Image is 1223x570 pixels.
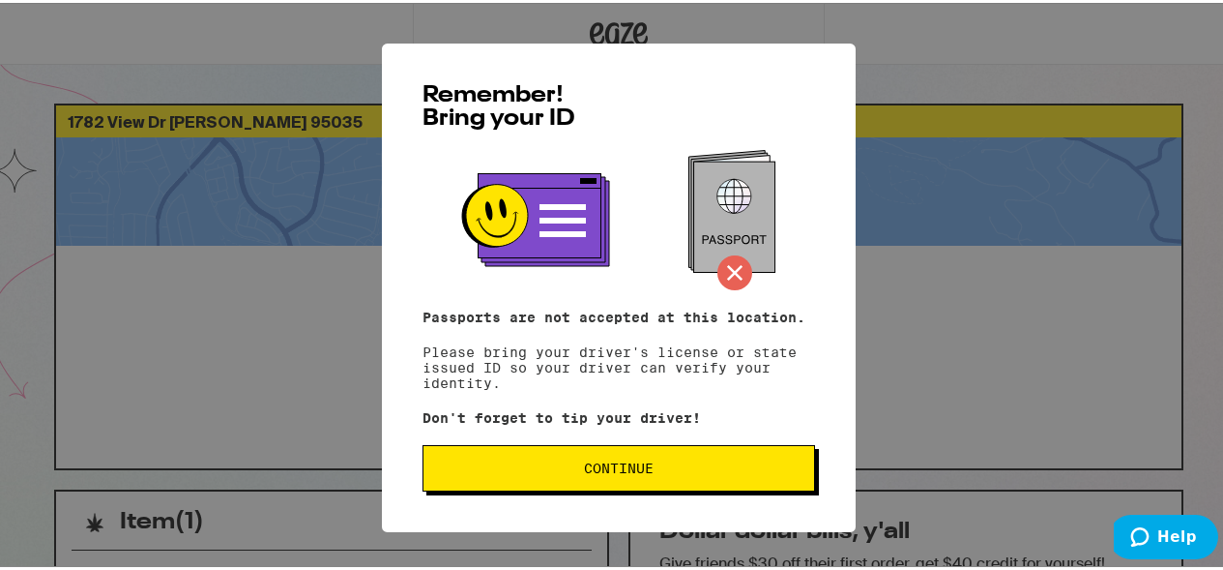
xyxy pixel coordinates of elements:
[422,307,815,322] p: Passports are not accepted at this location.
[422,442,815,489] button: Continue
[1114,512,1218,560] iframe: Opens a widget where you can find more information
[422,407,815,423] p: Don't forget to tip your driver!
[584,459,654,472] span: Continue
[422,81,575,128] span: Remember! Bring your ID
[422,307,815,388] p: Please bring your driver's license or state issued ID so your driver can verify your identity.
